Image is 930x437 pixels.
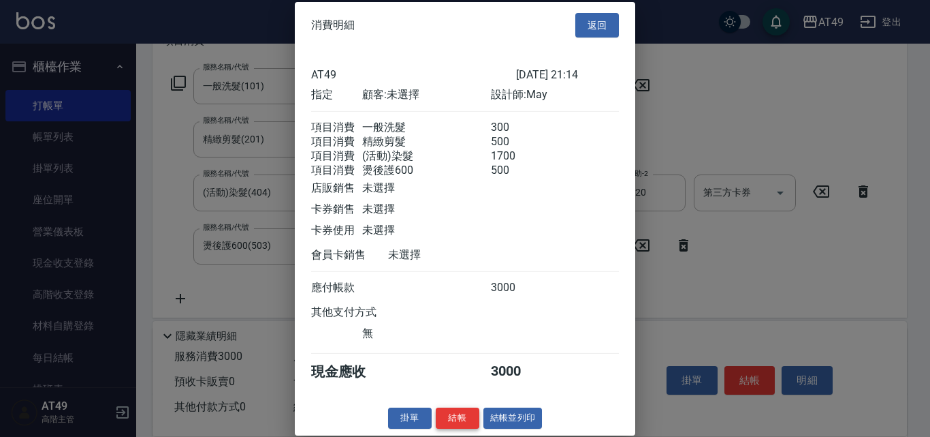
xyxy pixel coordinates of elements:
span: 消費明細 [311,18,355,32]
button: 返回 [575,12,619,37]
div: 項目消費 [311,135,362,149]
button: 結帳並列印 [483,408,543,429]
button: 掛單 [388,408,432,429]
div: 其他支付方式 [311,305,414,320]
div: 精緻剪髮 [362,135,490,149]
div: 一般洗髮 [362,121,490,135]
button: 結帳 [436,408,479,429]
div: 300 [491,121,542,135]
div: 未選擇 [362,181,490,196]
div: 卡券使用 [311,224,362,238]
div: 項目消費 [311,164,362,178]
div: 應付帳款 [311,281,362,295]
div: AT49 [311,68,516,81]
div: 店販銷售 [311,181,362,196]
div: 無 [362,327,490,341]
div: 項目消費 [311,149,362,164]
div: 會員卡銷售 [311,248,388,262]
div: 未選擇 [362,224,490,238]
div: 未選擇 [388,248,516,262]
div: 500 [491,135,542,149]
div: 3000 [491,363,542,381]
div: 3000 [491,281,542,295]
div: 設計師: May [491,88,619,102]
div: 未選擇 [362,202,490,217]
div: 顧客: 未選擇 [362,88,490,102]
div: [DATE] 21:14 [516,68,619,81]
div: 500 [491,164,542,178]
div: 項目消費 [311,121,362,135]
div: 指定 [311,88,362,102]
div: 現金應收 [311,363,388,381]
div: 燙後護600 [362,164,490,178]
div: 1700 [491,149,542,164]
div: 卡券銷售 [311,202,362,217]
div: (活動)染髮 [362,149,490,164]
